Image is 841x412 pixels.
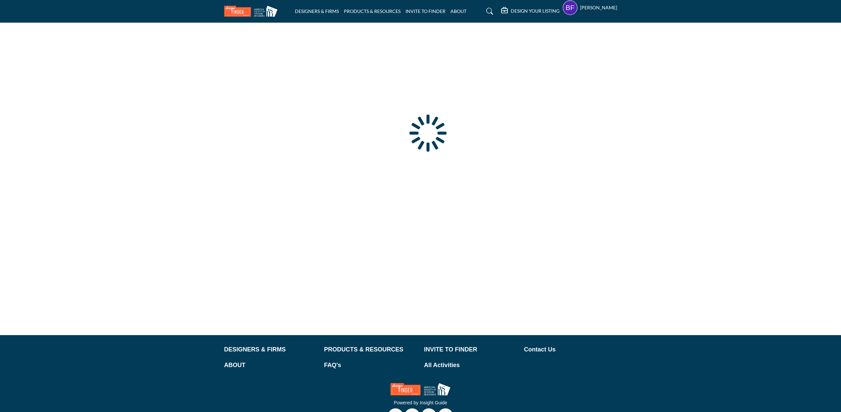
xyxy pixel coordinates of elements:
a: INVITE TO FINDER [424,345,517,354]
a: Powered by Insight Guide [394,400,447,405]
a: FAQ's [324,361,417,370]
h5: DESIGN YOUR LISTING [511,8,559,14]
button: Show hide supplier dropdown [563,0,577,15]
a: Search [480,6,497,17]
a: PRODUCTS & RESOURCES [324,345,417,354]
div: DESIGN YOUR LISTING [501,7,559,15]
a: ABOUT [450,8,466,14]
a: PRODUCTS & RESOURCES [344,8,401,14]
img: Site Logo [224,6,281,17]
h5: [PERSON_NAME] [580,4,617,11]
img: No Site Logo [391,383,450,395]
a: Contact Us [524,345,617,354]
a: DESIGNERS & FIRMS [295,8,339,14]
a: ABOUT [224,361,317,370]
a: All Activities [424,361,517,370]
a: DESIGNERS & FIRMS [224,345,317,354]
a: INVITE TO FINDER [406,8,445,14]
